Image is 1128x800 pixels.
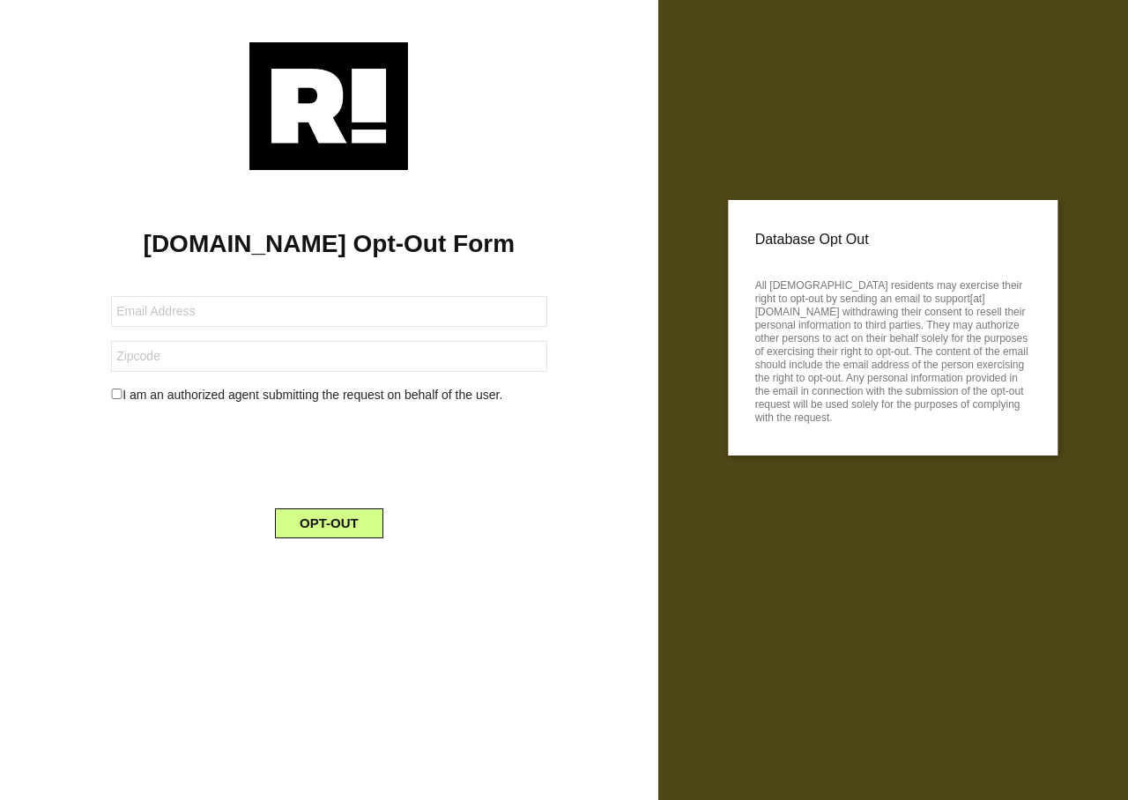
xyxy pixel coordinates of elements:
[275,508,383,538] button: OPT-OUT
[111,296,546,327] input: Email Address
[111,341,546,372] input: Zipcode
[98,386,560,404] div: I am an authorized agent submitting the request on behalf of the user.
[195,419,463,487] iframe: reCAPTCHA
[249,42,408,170] img: Retention.com
[755,274,1031,425] p: All [DEMOGRAPHIC_DATA] residents may exercise their right to opt-out by sending an email to suppo...
[26,229,632,259] h1: [DOMAIN_NAME] Opt-Out Form
[755,226,1031,253] p: Database Opt Out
